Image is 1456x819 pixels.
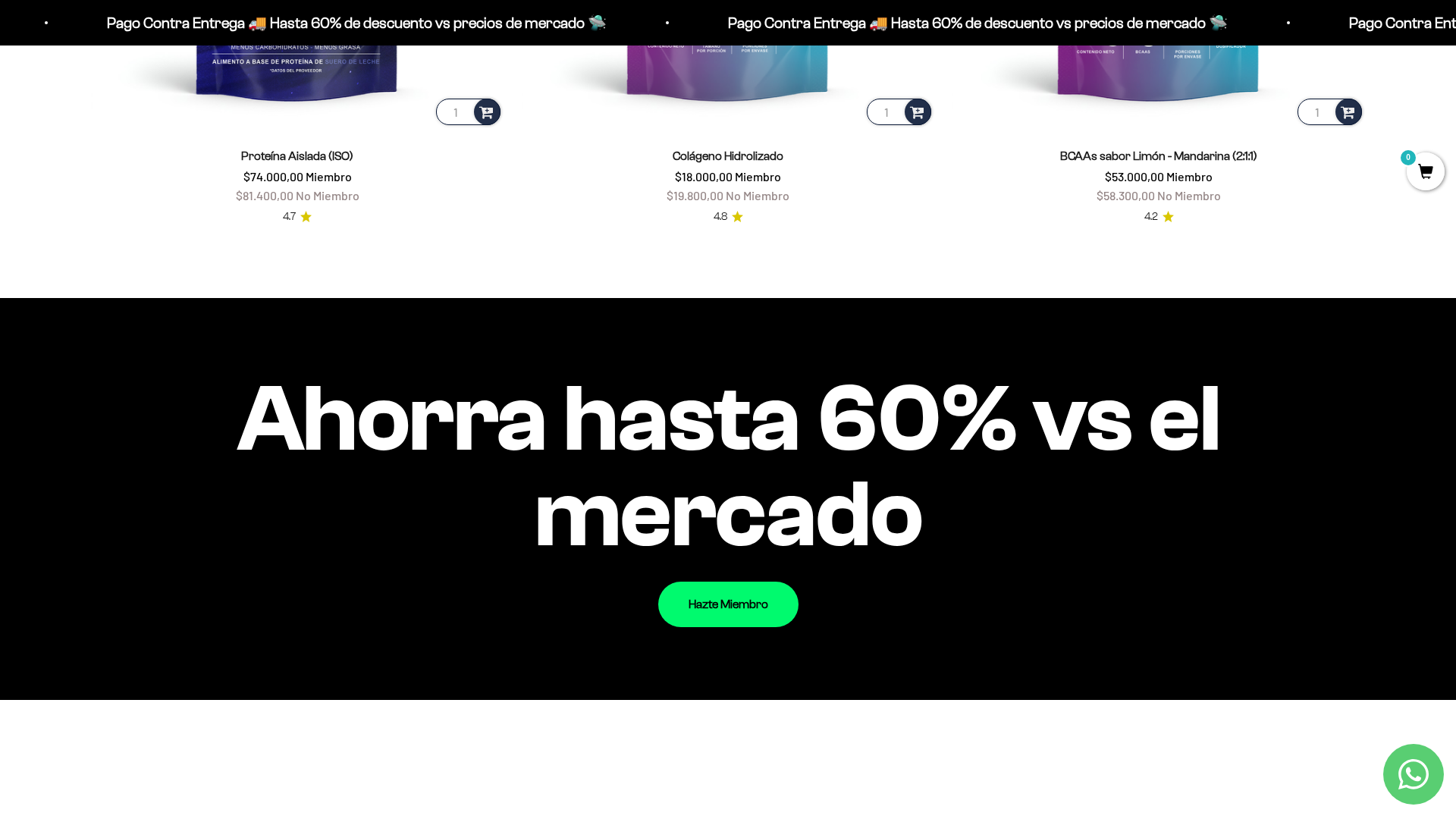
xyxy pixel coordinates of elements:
[241,149,353,162] a: Proteína Aislada (ISO)
[296,188,359,202] span: No Miembro
[306,169,352,184] span: Miembro
[1157,188,1221,202] span: No Miembro
[1399,149,1417,167] mark: 0
[714,209,743,225] a: 4.84.8 de 5.0 estrellas
[283,209,296,225] span: 4.7
[1060,149,1257,162] a: BCAAs sabor Limón - Mandarina (2:1:1)
[1097,188,1155,202] span: $58.300,00
[735,169,781,184] span: Miembro
[91,371,1365,562] impact-text: Ahorra hasta 60% vs el mercado
[714,209,727,225] span: 4.8
[105,11,604,35] p: Pago Contra Entrega 🚚 Hasta 60% de descuento vs precios de mercado 🛸
[236,188,293,202] span: $81.400,00
[243,169,303,184] span: $74.000,00
[675,169,733,184] span: $18.000,00
[726,11,1225,35] p: Pago Contra Entrega 🚚 Hasta 60% de descuento vs precios de mercado 🛸
[1105,169,1164,184] span: $53.000,00
[658,582,799,627] a: Hazte Miembro
[667,188,723,202] span: $19.800,00
[1407,165,1445,181] a: 0
[726,188,789,202] span: No Miembro
[283,209,312,225] a: 4.74.7 de 5.0 estrellas
[1144,209,1158,225] span: 4.2
[1144,209,1174,225] a: 4.24.2 de 5.0 estrellas
[1166,169,1213,184] span: Miembro
[673,149,783,162] a: Colágeno Hidrolizado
